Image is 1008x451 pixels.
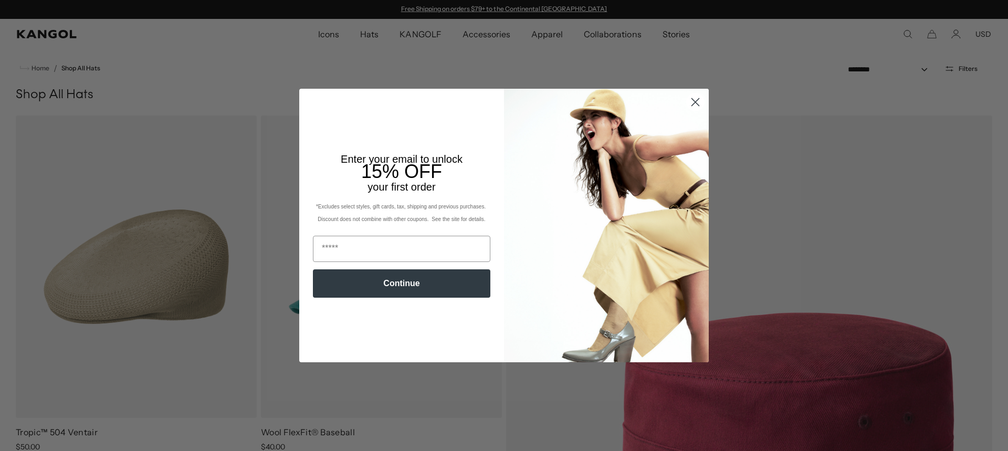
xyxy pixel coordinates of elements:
span: your first order [367,181,435,193]
span: *Excludes select styles, gift cards, tax, shipping and previous purchases. Discount does not comb... [316,204,487,222]
button: Close dialog [686,93,705,111]
button: Continue [313,269,490,298]
span: Enter your email to unlock [341,153,463,165]
input: Email [313,236,490,262]
img: 93be19ad-e773-4382-80b9-c9d740c9197f.jpeg [504,89,709,362]
span: 15% OFF [361,161,442,182]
